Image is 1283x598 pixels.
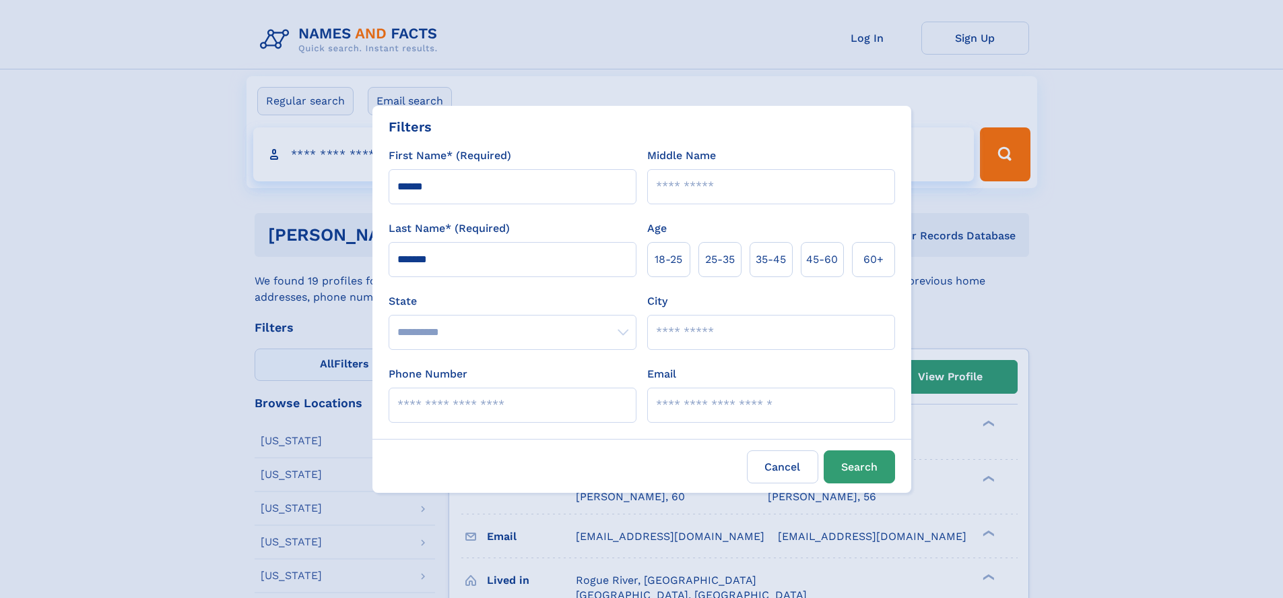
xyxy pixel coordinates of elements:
label: Last Name* (Required) [389,220,510,237]
label: First Name* (Required) [389,148,511,164]
label: Middle Name [647,148,716,164]
span: 25‑35 [705,251,735,268]
label: Phone Number [389,366,467,382]
button: Search [824,450,895,483]
label: City [647,293,667,309]
label: State [389,293,636,309]
label: Age [647,220,667,237]
label: Email [647,366,676,382]
span: 45‑60 [806,251,838,268]
span: 60+ [863,251,884,268]
div: Filters [389,117,432,137]
span: 35‑45 [756,251,786,268]
label: Cancel [747,450,818,483]
span: 18‑25 [655,251,682,268]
